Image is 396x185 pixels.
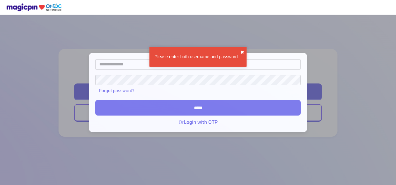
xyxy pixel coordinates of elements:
a: Forgot password? [99,86,134,95]
p: Or [95,119,301,126]
a: Login with OTP [184,119,218,126]
div: Please enter both username and password [152,54,240,60]
button: close [240,49,244,55]
img: ondc-logo-new-small.8a59708e.svg [6,3,62,12]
